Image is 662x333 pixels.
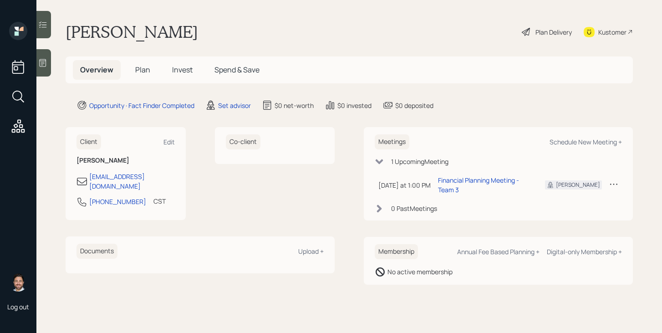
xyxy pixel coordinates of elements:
[298,247,324,256] div: Upload +
[76,157,175,164] h6: [PERSON_NAME]
[214,65,260,75] span: Spend & Save
[337,101,372,110] div: $0 invested
[535,27,572,37] div: Plan Delivery
[80,65,113,75] span: Overview
[89,101,194,110] div: Opportunity · Fact Finder Completed
[275,101,314,110] div: $0 net-worth
[457,247,540,256] div: Annual Fee Based Planning +
[89,172,175,191] div: [EMAIL_ADDRESS][DOMAIN_NAME]
[550,138,622,146] div: Schedule New Meeting +
[135,65,150,75] span: Plan
[598,27,626,37] div: Kustomer
[375,134,409,149] h6: Meetings
[76,134,101,149] h6: Client
[375,244,418,259] h6: Membership
[226,134,260,149] h6: Co-client
[89,197,146,206] div: [PHONE_NUMBER]
[66,22,198,42] h1: [PERSON_NAME]
[76,244,117,259] h6: Documents
[7,302,29,311] div: Log out
[391,157,448,166] div: 1 Upcoming Meeting
[438,175,530,195] div: Financial Planning Meeting - Team 3
[163,138,175,146] div: Edit
[153,196,166,206] div: CST
[9,273,27,292] img: michael-russo-headshot.png
[378,180,431,190] div: [DATE] at 1:00 PM
[547,247,622,256] div: Digital-only Membership +
[556,181,600,189] div: [PERSON_NAME]
[391,204,437,213] div: 0 Past Meeting s
[387,267,453,277] div: No active membership
[218,101,251,110] div: Set advisor
[172,65,193,75] span: Invest
[395,101,433,110] div: $0 deposited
